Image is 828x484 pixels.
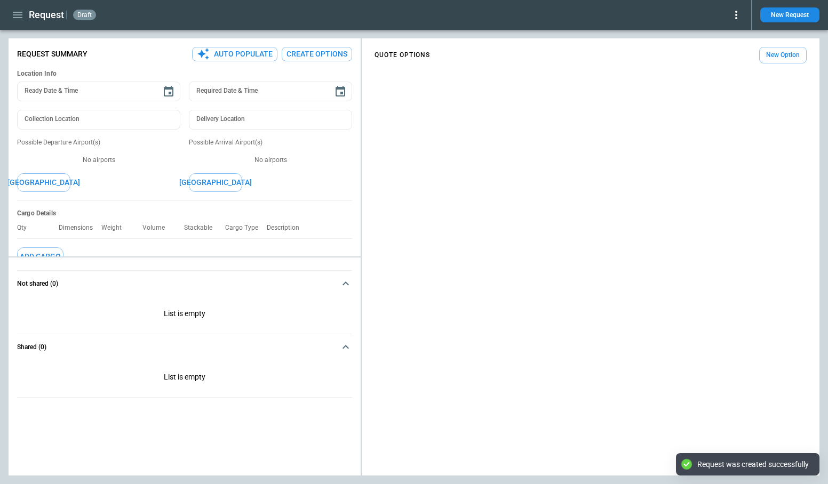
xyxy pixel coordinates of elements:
p: Volume [142,224,173,232]
p: No airports [17,156,180,165]
button: [GEOGRAPHIC_DATA] [189,173,242,192]
p: List is empty [17,296,352,334]
div: Request was created successfully [697,459,809,469]
p: No airports [189,156,352,165]
div: scrollable content [362,43,819,68]
button: Auto Populate [192,47,277,61]
button: [GEOGRAPHIC_DATA] [17,173,70,192]
button: Not shared (0) [17,271,352,296]
button: Choose date [158,81,179,102]
button: Create Options [282,47,352,61]
h4: QUOTE OPTIONS [375,53,430,58]
p: Request Summary [17,50,87,59]
p: Possible Departure Airport(s) [17,138,180,147]
p: Qty [17,224,35,232]
p: Possible Arrival Airport(s) [189,138,352,147]
button: New Option [759,47,807,63]
h6: Location Info [17,70,352,78]
p: List is empty [17,360,352,397]
p: Cargo Type [225,224,267,232]
p: Stackable [184,224,221,232]
p: Dimensions [59,224,101,232]
button: Add Cargo [17,247,63,266]
button: Shared (0) [17,334,352,360]
h6: Cargo Details [17,209,352,217]
span: draft [75,11,94,19]
p: Description [267,224,308,232]
p: Weight [101,224,130,232]
button: Choose date [330,81,351,102]
h6: Not shared (0) [17,280,58,287]
div: Not shared (0) [17,296,352,334]
h6: Shared (0) [17,344,46,351]
h1: Request [29,9,64,21]
div: Not shared (0) [17,360,352,397]
button: New Request [760,7,819,22]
